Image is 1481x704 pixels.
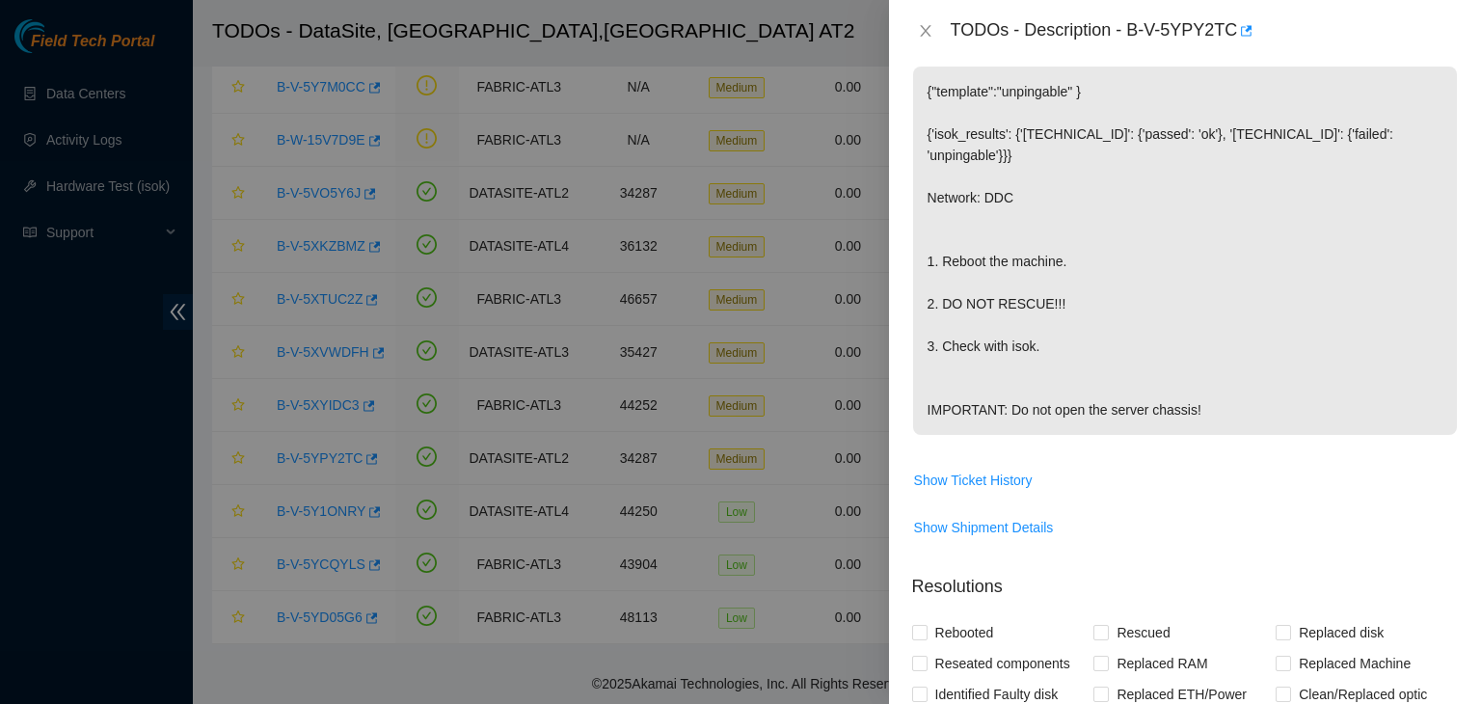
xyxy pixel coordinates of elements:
[913,512,1055,543] button: Show Shipment Details
[914,470,1033,491] span: Show Ticket History
[913,465,1034,496] button: Show Ticket History
[914,517,1054,538] span: Show Shipment Details
[928,617,1002,648] span: Rebooted
[951,15,1458,46] div: TODOs - Description - B-V-5YPY2TC
[918,23,933,39] span: close
[912,558,1458,600] p: Resolutions
[1109,617,1177,648] span: Rescued
[913,67,1457,435] p: {"template":"unpingable" } {'isok_results': {'[TECHNICAL_ID]': {'passed': 'ok'}, '[TECHNICAL_ID]'...
[1109,648,1215,679] span: Replaced RAM
[1291,617,1391,648] span: Replaced disk
[928,648,1078,679] span: Reseated components
[912,22,939,41] button: Close
[1291,648,1418,679] span: Replaced Machine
